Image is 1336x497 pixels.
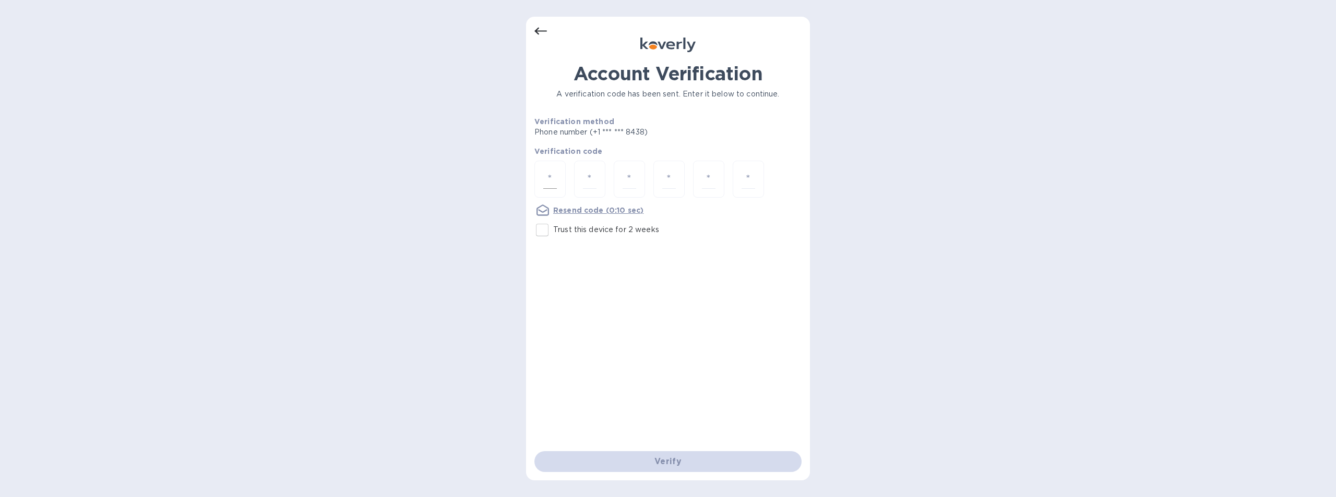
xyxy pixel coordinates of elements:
p: A verification code has been sent. Enter it below to continue. [534,89,802,100]
h1: Account Verification [534,63,802,84]
u: Resend code (0:10 sec) [553,206,643,214]
b: Verification method [534,117,614,126]
p: Trust this device for 2 weeks [553,224,659,235]
p: Verification code [534,146,802,156]
p: Phone number (+1 *** *** 8438) [534,127,727,138]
